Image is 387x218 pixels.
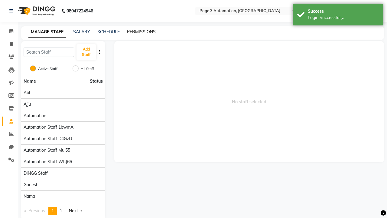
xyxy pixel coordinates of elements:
[97,29,120,35] a: SCHEDULE
[66,207,85,215] a: Next
[24,48,74,57] input: Search Staff
[28,27,66,38] a: MANAGE STAFF
[21,207,105,215] nav: Pagination
[15,2,57,19] img: logo
[73,29,90,35] a: SALARY
[51,208,54,213] span: 1
[24,101,31,107] span: Ajju
[67,2,93,19] b: 08047224946
[24,124,73,130] span: Automation Staff 1bwmA
[24,147,70,154] span: Automation Staff Mui55
[81,66,94,71] label: All Staff
[114,41,384,162] span: No staff selected
[90,78,103,84] span: Status
[60,208,63,213] span: 2
[24,170,48,177] span: DINGG Staff
[76,44,96,60] button: Add Staff
[308,15,379,21] div: Login Successfully.
[308,8,379,15] div: Success
[24,159,72,165] span: Automation Staff WhJ66
[24,78,36,84] span: Name
[24,136,72,142] span: Automation Staff D4GzD
[24,182,38,188] span: Ganesh
[127,29,156,35] a: PERMISSIONS
[24,90,32,96] span: Abhi
[24,193,35,200] span: Nama
[24,113,46,119] span: Automation
[28,208,45,213] span: Previous
[38,66,57,71] label: Active Staff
